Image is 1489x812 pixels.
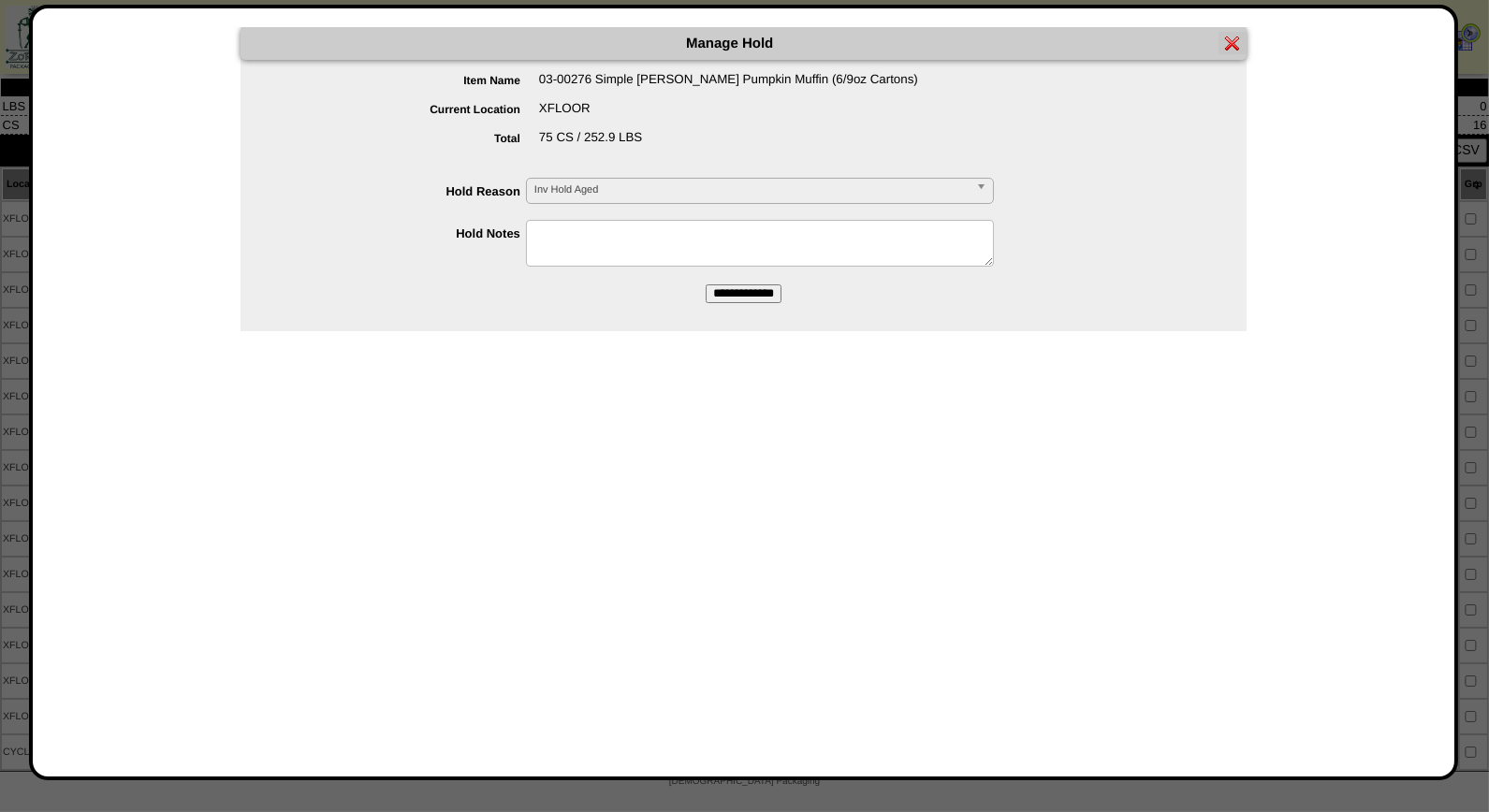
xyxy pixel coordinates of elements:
label: Item Name [278,74,539,87]
span: Inv Hold Aged [534,179,969,201]
div: 03-00276 Simple [PERSON_NAME] Pumpkin Muffin (6/9oz Cartons) [278,72,1247,101]
label: Hold Notes [278,226,526,240]
img: error.gif [1225,36,1240,51]
label: Hold Reason [278,184,526,198]
label: Total [278,132,539,145]
div: XFLOOR [278,101,1247,130]
div: Manage Hold [241,27,1247,60]
label: Current Location [278,103,539,116]
div: 75 CS / 252.9 LBS [278,130,1247,159]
